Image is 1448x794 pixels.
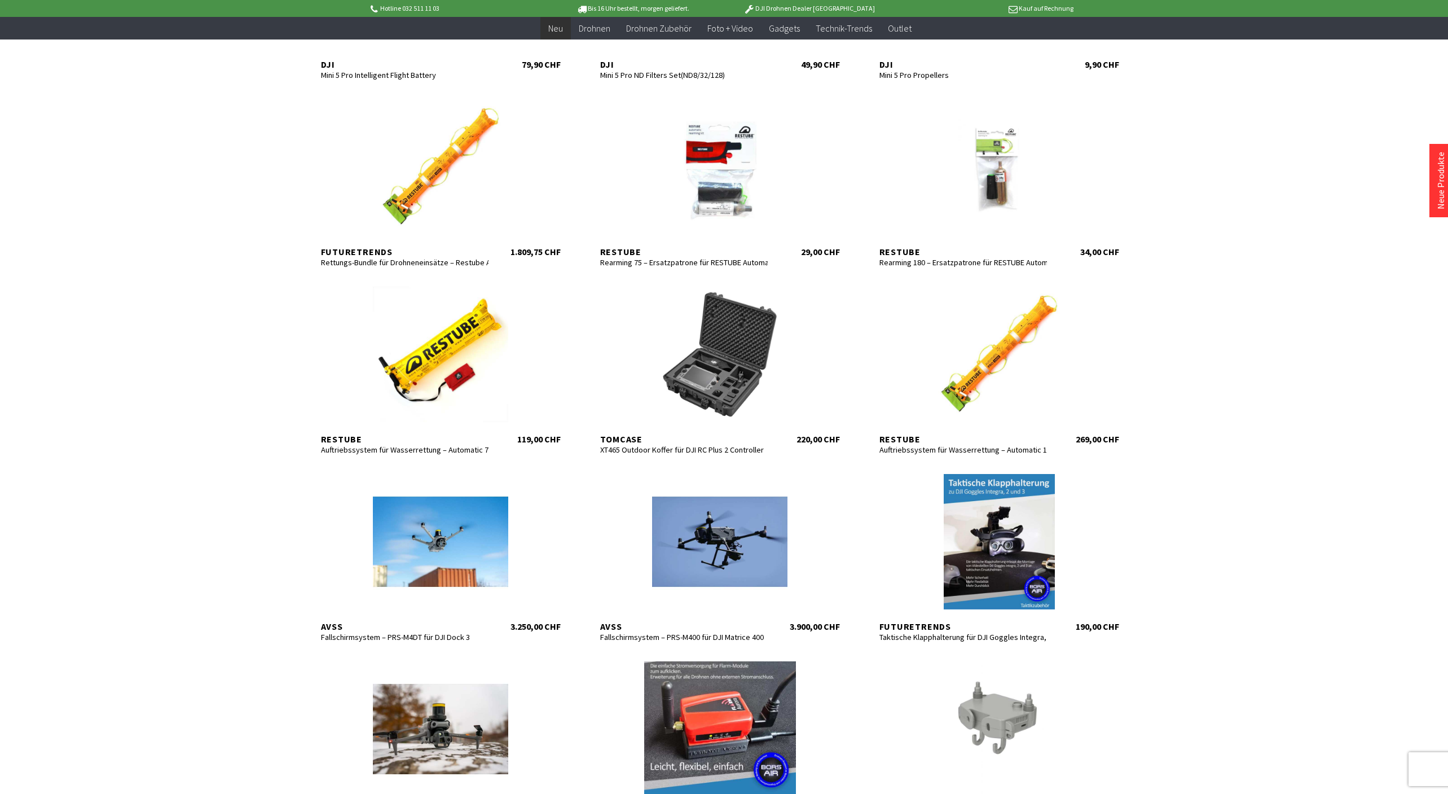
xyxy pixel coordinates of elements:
[310,474,572,632] a: AVSS Fallschirmsystem – PRS-M4DT für DJI Dock 3 3.250,00 CHF
[321,433,489,445] div: Restube
[321,70,489,80] div: Mini 5 Pro Intelligent Flight Battery
[321,445,489,455] div: Auftriebssystem für Wasserrettung – Automatic 75
[879,246,1048,257] div: Restube
[321,59,489,70] div: DJI
[880,17,919,40] a: Outlet
[540,17,571,40] a: Neu
[589,99,851,257] a: Restube Rearming 75 – Ersatzpatrone für RESTUBE Automatic 75 29,00 CHF
[600,632,768,642] div: Fallschirmsystem – PRS-M400 für DJI Matrice 400
[321,246,489,257] div: Futuretrends
[868,474,1130,632] a: Futuretrends Taktische Klapphalterung für DJI Goggles Integra, 2 und 3 190,00 CHF
[600,257,768,267] div: Rearming 75 – Ersatzpatrone für RESTUBE Automatic 75
[1085,59,1119,70] div: 9,90 CHF
[545,2,721,15] p: Bis 16 Uhr bestellt, morgen geliefert.
[879,621,1048,632] div: Futuretrends
[1076,433,1119,445] div: 269,00 CHF
[790,621,840,632] div: 3.900,00 CHF
[868,99,1130,257] a: Restube Rearming 180 – Ersatzpatrone für RESTUBE Automatic PRO 34,00 CHF
[879,433,1048,445] div: Restube
[571,17,618,40] a: Drohnen
[517,433,561,445] div: 119,00 CHF
[600,59,768,70] div: DJI
[626,23,692,34] span: Drohnen Zubehör
[879,70,1048,80] div: Mini 5 Pro Propellers
[879,632,1048,642] div: Taktische Klapphalterung für DJI Goggles Integra, 2 und 3
[618,17,699,40] a: Drohnen Zubehör
[600,433,768,445] div: TomCase
[879,445,1048,455] div: Auftriebssystem für Wasserrettung – Automatic 180
[897,2,1073,15] p: Kauf auf Rechnung
[808,17,880,40] a: Technik-Trends
[579,23,610,34] span: Drohnen
[589,287,851,445] a: TomCase XT465 Outdoor Koffer für DJI RC Plus 2 Controller 220,00 CHF
[879,257,1048,267] div: Rearming 180 – Ersatzpatrone für RESTUBE Automatic PRO
[369,2,545,15] p: Hotline 032 511 11 03
[600,621,768,632] div: AVSS
[801,59,840,70] div: 49,90 CHF
[310,99,572,257] a: Futuretrends Rettungs-Bundle für Drohneneinsätze – Restube Automatic 180 + AD4 Abwurfsystem 1.809...
[510,246,561,257] div: 1.809,75 CHF
[769,23,800,34] span: Gadgets
[522,59,561,70] div: 79,90 CHF
[868,287,1130,445] a: Restube Auftriebssystem für Wasserrettung – Automatic 180 269,00 CHF
[589,474,851,632] a: AVSS Fallschirmsystem – PRS-M400 für DJI Matrice 400 3.900,00 CHF
[600,70,768,80] div: Mini 5 Pro ND Filters Set(ND8/32/128)
[321,621,489,632] div: AVSS
[310,287,572,445] a: Restube Auftriebssystem für Wasserrettung – Automatic 75 119,00 CHF
[721,2,897,15] p: DJI Drohnen Dealer [GEOGRAPHIC_DATA]
[1435,152,1446,209] a: Neue Produkte
[699,17,761,40] a: Foto + Video
[816,23,872,34] span: Technik-Trends
[1076,621,1119,632] div: 190,00 CHF
[600,246,768,257] div: Restube
[321,257,489,267] div: Rettungs-Bundle für Drohneneinsätze – Restube Automatic 180 + AD4 Abwurfsystem
[707,23,753,34] span: Foto + Video
[801,246,840,257] div: 29,00 CHF
[888,23,912,34] span: Outlet
[548,23,563,34] span: Neu
[761,17,808,40] a: Gadgets
[321,632,489,642] div: Fallschirmsystem – PRS-M4DT für DJI Dock 3
[510,621,561,632] div: 3.250,00 CHF
[1080,246,1119,257] div: 34,00 CHF
[600,445,768,455] div: XT465 Outdoor Koffer für DJI RC Plus 2 Controller
[879,59,1048,70] div: DJI
[796,433,840,445] div: 220,00 CHF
